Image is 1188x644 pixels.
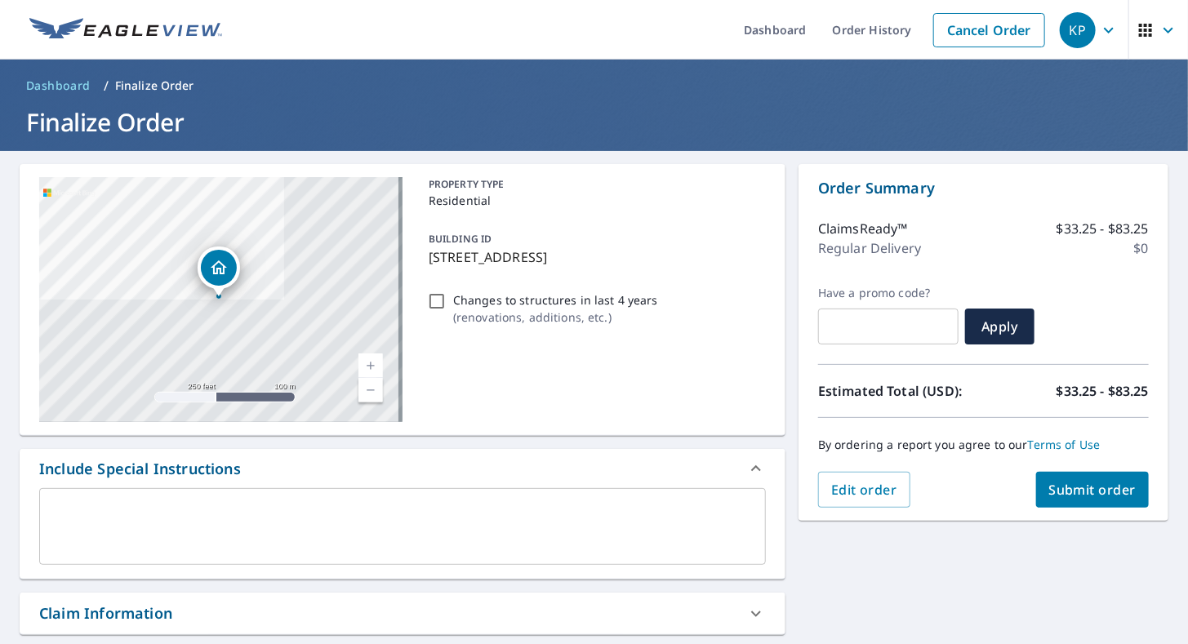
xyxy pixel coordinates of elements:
[831,481,897,499] span: Edit order
[358,378,383,402] a: Current Level 17, Zoom Out
[429,177,759,192] p: PROPERTY TYPE
[20,73,1168,99] nav: breadcrumb
[29,18,222,42] img: EV Logo
[965,309,1034,344] button: Apply
[453,309,658,326] p: ( renovations, additions, etc. )
[358,353,383,378] a: Current Level 17, Zoom In
[818,472,910,508] button: Edit order
[1049,481,1137,499] span: Submit order
[104,76,109,95] li: /
[429,232,492,246] p: BUILDING ID
[453,291,658,309] p: Changes to structures in last 4 years
[115,78,194,94] p: Finalize Order
[818,177,1149,199] p: Order Summary
[429,192,759,209] p: Residential
[20,73,97,99] a: Dashboard
[933,13,1045,47] a: Cancel Order
[39,602,172,624] div: Claim Information
[39,458,241,480] div: Include Special Instructions
[818,381,984,401] p: Estimated Total (USD):
[1057,219,1149,238] p: $33.25 - $83.25
[1057,381,1149,401] p: $33.25 - $83.25
[818,437,1149,452] p: By ordering a report you agree to our
[1060,12,1096,48] div: KP
[26,78,91,94] span: Dashboard
[818,286,959,300] label: Have a promo code?
[818,219,908,238] p: ClaimsReady™
[20,593,785,634] div: Claim Information
[1028,437,1101,452] a: Terms of Use
[978,318,1021,335] span: Apply
[1134,238,1149,258] p: $0
[198,246,240,297] div: Dropped pin, building 1, Residential property, 16523 Mount Hope Dr Cypress, TX 77433
[20,449,785,488] div: Include Special Instructions
[429,247,759,267] p: [STREET_ADDRESS]
[20,105,1168,139] h1: Finalize Order
[818,238,921,258] p: Regular Delivery
[1036,472,1150,508] button: Submit order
